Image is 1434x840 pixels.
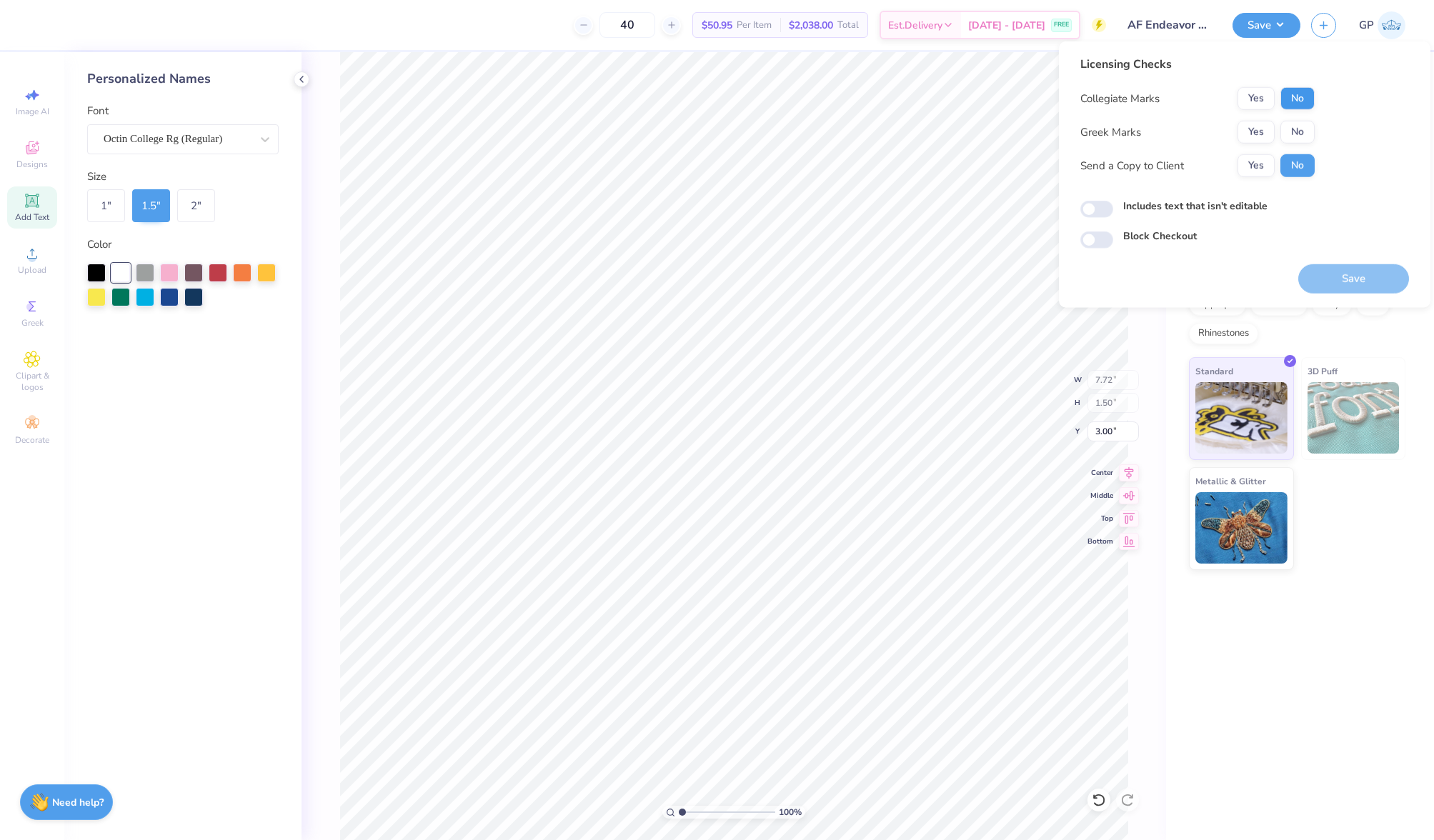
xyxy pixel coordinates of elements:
[1123,199,1268,214] label: Includes text that isn't editable
[1117,11,1222,39] input: Untitled Design
[1087,491,1113,501] span: Middle
[16,159,48,170] span: Designs
[87,69,279,89] div: Personalized Names
[87,236,279,253] div: Color
[1359,11,1405,39] a: GP
[599,12,655,38] input: – –
[7,370,57,393] span: Clipart & logos
[1238,154,1275,177] button: Yes
[789,18,833,33] span: $2,038.00
[1195,492,1288,564] img: Metallic & Glitter
[87,103,109,119] label: Font
[177,189,215,222] div: 2 "
[1308,364,1338,379] span: 3D Puff
[1280,87,1315,110] button: No
[1080,56,1315,73] div: Licensing Checks
[1080,158,1184,174] div: Send a Copy to Client
[779,806,802,819] span: 100 %
[21,317,44,329] span: Greek
[1054,20,1069,30] span: FREE
[16,106,49,117] span: Image AI
[1123,229,1197,244] label: Block Checkout
[132,189,170,222] div: 1.5 "
[702,18,732,33] span: $50.95
[1195,364,1233,379] span: Standard
[968,18,1045,33] span: [DATE] - [DATE]
[1280,121,1315,144] button: No
[1378,11,1405,39] img: Gene Padilla
[15,434,49,446] span: Decorate
[1195,382,1288,454] img: Standard
[888,18,942,33] span: Est. Delivery
[1087,514,1113,524] span: Top
[1238,87,1275,110] button: Yes
[1080,124,1141,141] div: Greek Marks
[1195,474,1266,489] span: Metallic & Glitter
[837,18,859,33] span: Total
[1308,382,1400,454] img: 3D Puff
[87,169,279,185] div: Size
[1189,323,1258,344] div: Rhinestones
[15,211,49,223] span: Add Text
[1080,91,1160,107] div: Collegiate Marks
[1233,13,1300,38] button: Save
[1238,121,1275,144] button: Yes
[1087,536,1113,546] span: Bottom
[52,796,104,809] strong: Need help?
[1280,154,1315,177] button: No
[18,264,46,276] span: Upload
[1359,17,1374,34] span: GP
[87,189,125,222] div: 1 "
[1087,468,1113,478] span: Center
[737,18,772,33] span: Per Item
